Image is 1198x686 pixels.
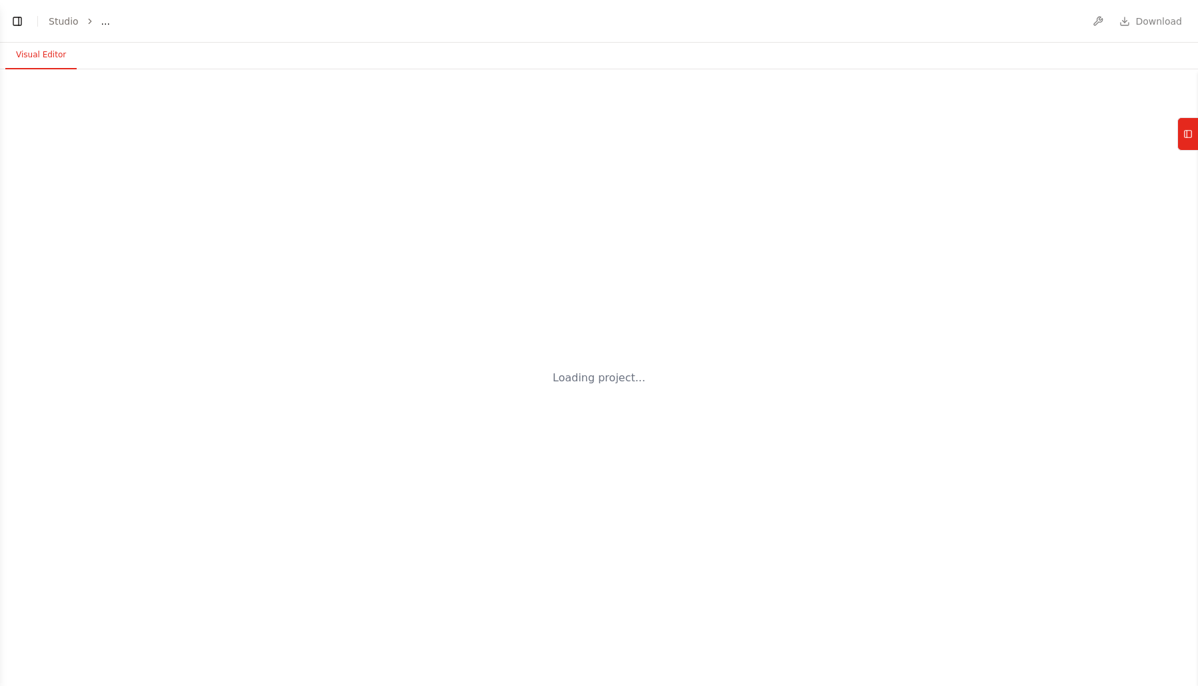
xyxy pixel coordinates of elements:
[8,12,27,31] button: Show left sidebar
[553,370,645,386] div: Loading project...
[49,16,79,27] a: Studio
[101,15,110,28] span: ...
[49,15,110,28] nav: breadcrumb
[5,41,77,69] button: Visual Editor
